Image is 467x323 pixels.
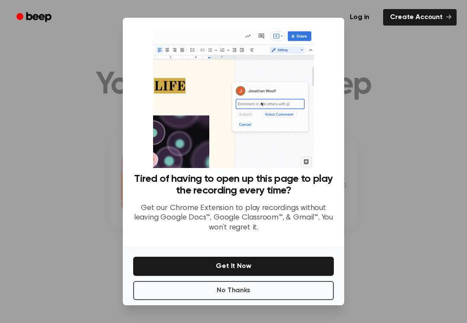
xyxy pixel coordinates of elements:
[341,7,378,27] a: Log in
[133,257,334,276] button: Get It Now
[133,281,334,300] button: No Thanks
[10,9,59,26] a: Beep
[133,203,334,233] p: Get our Chrome Extension to play recordings without leaving Google Docs™, Google Classroom™, & Gm...
[153,28,313,168] img: Beep extension in action
[133,173,334,197] h3: Tired of having to open up this page to play the recording every time?
[383,9,457,26] a: Create Account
